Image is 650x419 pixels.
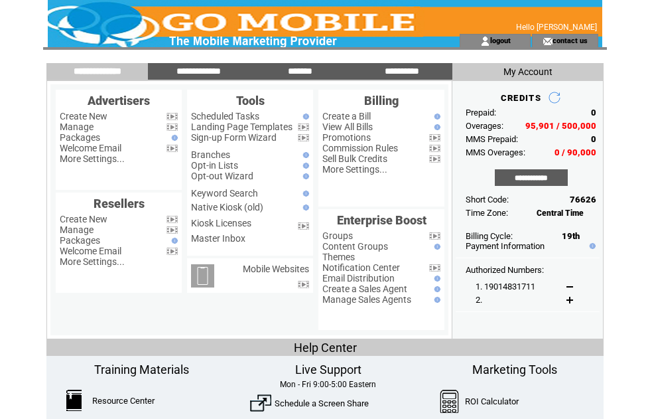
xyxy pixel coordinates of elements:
span: My Account [503,66,552,77]
img: help.gif [431,286,440,292]
a: Manage [60,122,94,132]
a: Manage Sales Agents [322,294,411,305]
img: help.gif [431,276,440,282]
a: Sign-up Form Wizard [191,132,277,143]
span: 76626 [570,195,596,205]
span: Enterprise Boost [337,213,426,227]
span: Billing Cycle: [466,231,513,241]
span: 1. 19014831711 [476,282,535,292]
span: Resellers [94,197,145,210]
span: Short Code: [466,195,509,205]
a: Packages [60,235,100,246]
a: Themes [322,252,355,262]
a: Kiosk Licenses [191,218,251,228]
img: help.gif [431,124,440,130]
a: ROI Calculator [465,396,519,406]
a: Content Groups [322,241,388,252]
span: Mon - Fri 9:00-5:00 Eastern [280,380,376,389]
span: Live Support [295,363,361,377]
img: help.gif [168,135,178,141]
img: video.png [429,134,440,141]
img: contact_us_icon.gif [543,36,552,46]
a: Mobile Websites [243,264,309,274]
img: help.gif [586,243,596,249]
img: help.gif [300,114,309,120]
a: Create a Sales Agent [322,284,407,294]
img: help.gif [300,191,309,197]
a: Opt-in Lists [191,160,238,171]
span: Prepaid: [466,108,496,118]
span: CREDITS [501,93,541,103]
img: video.png [429,155,440,163]
a: Landing Page Templates [191,122,292,132]
a: More Settings... [60,256,125,267]
img: video.png [298,281,309,288]
a: Sell Bulk Credits [322,153,387,164]
span: Training Materials [94,363,189,377]
img: video.png [166,248,178,255]
img: video.png [429,264,440,272]
img: mobile-websites.png [191,264,214,288]
img: account_icon.gif [480,36,490,46]
a: Keyword Search [191,188,258,199]
span: Central Time [537,209,584,218]
span: Time Zone: [466,208,508,218]
a: More Settings... [60,153,125,164]
a: Promotions [322,132,371,143]
img: video.png [166,216,178,223]
img: video.png [166,226,178,234]
img: video.png [429,232,440,240]
span: 0 [591,108,596,118]
a: Opt-out Wizard [191,171,253,181]
a: Packages [60,132,100,143]
a: Welcome Email [60,246,121,256]
span: 19th [562,231,580,241]
a: Commission Rules [322,143,398,153]
span: Overages: [466,121,503,131]
img: help.gif [300,152,309,158]
span: Authorized Numbers: [466,265,544,275]
a: More Settings... [322,164,387,175]
span: 2. [476,295,482,305]
img: video.png [166,124,178,131]
span: Billing [364,94,399,108]
a: Resource Center [92,396,155,406]
a: logout [490,36,511,44]
img: video.png [298,222,309,230]
a: Master Inbox [191,233,245,244]
span: MMS Prepaid: [466,134,518,144]
span: Tools [236,94,265,108]
img: help.gif [300,163,309,169]
span: Help Center [294,341,357,355]
a: Payment Information [466,241,545,251]
img: video.png [429,145,440,152]
a: Email Distribution [322,273,395,284]
img: video.png [166,145,178,152]
a: Create New [60,111,107,122]
span: 0 / 90,000 [554,147,596,157]
span: Advertisers [88,94,150,108]
span: MMS Overages: [466,147,525,157]
img: help.gif [431,114,440,120]
img: help.gif [300,173,309,179]
a: Manage [60,224,94,235]
a: Scheduled Tasks [191,111,259,122]
a: Schedule a Screen Share [275,398,369,408]
a: Create New [60,214,107,224]
a: Create a Bill [322,111,371,122]
span: Marketing Tools [472,363,557,377]
a: Welcome Email [60,143,121,153]
img: help.gif [300,205,309,210]
span: 95,901 / 500,000 [525,121,596,131]
a: Native Kiosk (old) [191,202,263,212]
img: help.gif [168,238,178,244]
a: View All Bills [322,122,373,132]
a: Branches [191,149,230,160]
img: video.png [298,124,309,131]
img: Calculator.png [440,390,460,413]
img: video.png [298,134,309,141]
img: video.png [166,113,178,120]
span: 0 [591,134,596,144]
a: contact us [552,36,588,44]
img: ResourceCenter.png [66,390,82,411]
